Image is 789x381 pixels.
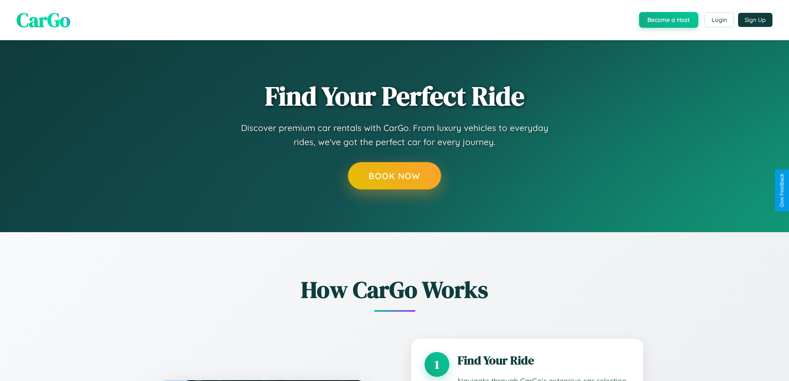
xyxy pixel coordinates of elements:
[639,12,698,28] button: Become a Host
[348,162,441,189] button: Book Now
[146,274,643,306] h2: How CarGo Works
[705,12,734,27] button: Login
[265,82,524,111] h1: Find Your Perfect Ride
[229,121,560,149] p: Discover premium car rentals with CarGo. From luxury vehicles to everyday rides, we've got the pe...
[17,6,70,34] span: CarGo
[425,352,449,377] div: 1
[738,13,772,27] button: Sign Up
[458,352,630,369] h3: Find Your Ride
[779,174,785,207] div: Give Feedback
